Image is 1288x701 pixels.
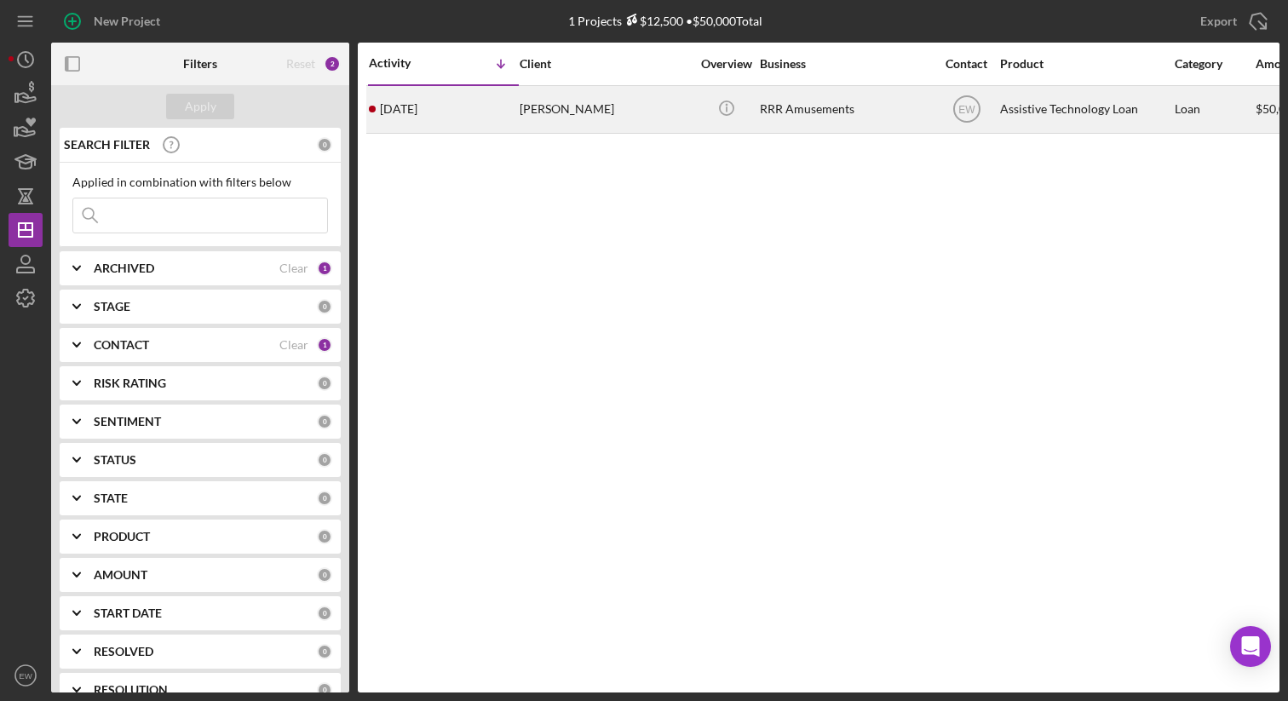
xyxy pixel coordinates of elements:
div: Product [1000,57,1170,71]
div: Contact [934,57,998,71]
div: 0 [317,137,332,152]
b: SEARCH FILTER [64,138,150,152]
div: Open Intercom Messenger [1230,626,1271,667]
b: SENTIMENT [94,415,161,428]
b: ARCHIVED [94,261,154,275]
b: PRODUCT [94,530,150,543]
div: 0 [317,567,332,583]
div: RRR Amusements [760,87,930,132]
div: 0 [317,299,332,314]
b: STATUS [94,453,136,467]
div: Apply [185,94,216,119]
time: 2025-09-02 18:42 [380,102,417,116]
div: Clear [279,261,308,275]
div: Assistive Technology Loan [1000,87,1170,132]
div: 0 [317,529,332,544]
button: Export [1183,4,1279,38]
div: 0 [317,414,332,429]
div: $12,500 [622,14,683,28]
div: Clear [279,338,308,352]
div: Reset [286,57,315,71]
div: Activity [369,56,444,70]
b: STATE [94,491,128,505]
div: 0 [317,644,332,659]
b: CONTACT [94,338,149,352]
div: 0 [317,452,332,468]
div: 0 [317,606,332,621]
div: [PERSON_NAME] [520,87,690,132]
div: New Project [94,4,160,38]
div: 0 [317,682,332,698]
div: 0 [317,376,332,391]
b: RESOLVED [94,645,153,658]
button: Apply [166,94,234,119]
div: 1 Projects • $50,000 Total [568,14,762,28]
div: 0 [317,491,332,506]
div: Export [1200,4,1237,38]
div: Overview [694,57,758,71]
b: AMOUNT [94,568,147,582]
div: 1 [317,261,332,276]
div: 1 [317,337,332,353]
div: Applied in combination with filters below [72,175,328,189]
div: 2 [324,55,341,72]
text: EW [958,104,975,116]
div: Category [1175,57,1254,71]
b: Filters [183,57,217,71]
b: STAGE [94,300,130,313]
b: RESOLUTION [94,683,168,697]
text: EW [19,671,32,681]
b: START DATE [94,606,162,620]
div: Business [760,57,930,71]
b: RISK RATING [94,376,166,390]
button: New Project [51,4,177,38]
button: EW [9,658,43,692]
div: Client [520,57,690,71]
div: Loan [1175,87,1254,132]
